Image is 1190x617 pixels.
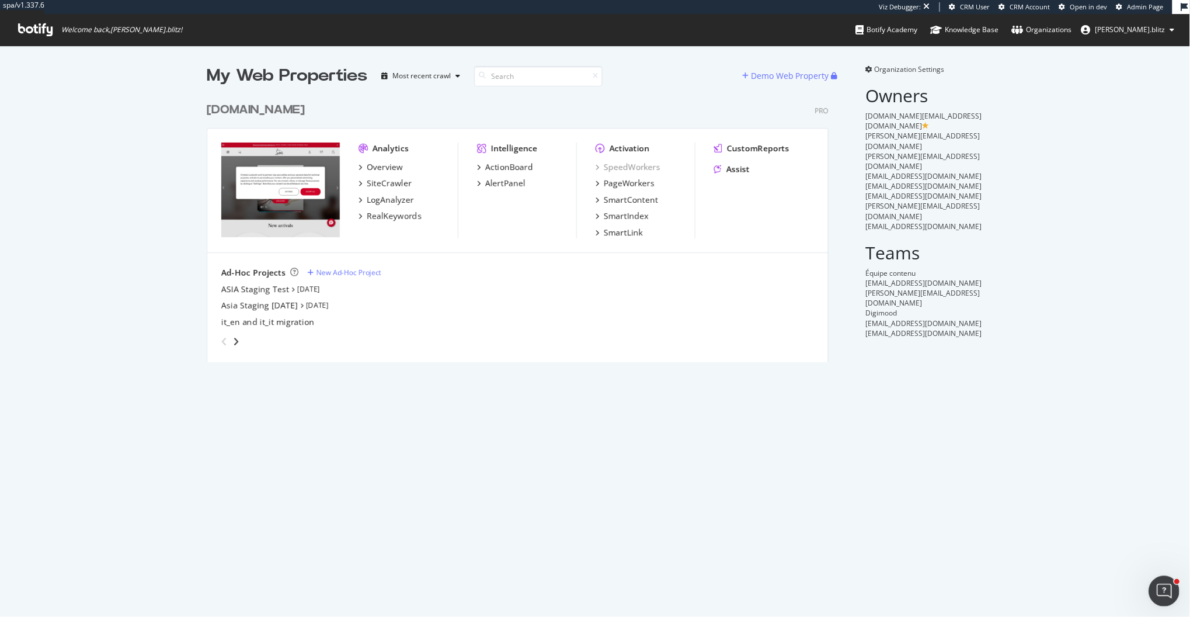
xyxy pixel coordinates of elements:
h2: Teams [866,243,983,262]
div: Analytics [373,143,409,154]
div: Ad-Hoc Projects [221,267,286,279]
iframe: Intercom live chat [1149,576,1180,607]
span: [DOMAIN_NAME][EMAIL_ADDRESS][DOMAIN_NAME] [866,111,982,131]
div: Assist [726,164,750,175]
span: CRM User [961,2,990,11]
span: [EMAIL_ADDRESS][DOMAIN_NAME] [866,318,982,328]
div: PageWorkers [604,178,655,189]
div: Demo Web Property [751,70,829,82]
a: Asia Staging [DATE] [221,300,298,311]
a: Admin Page [1116,2,1164,12]
div: Organizations [1012,24,1072,36]
div: ActionBoard [485,161,533,173]
a: Knowledge Base [931,14,999,46]
a: PageWorkers [596,178,655,189]
a: CustomReports [714,143,789,154]
span: Welcome back, [PERSON_NAME].blitz ! [61,25,182,34]
span: [EMAIL_ADDRESS][DOMAIN_NAME] [866,171,982,181]
a: LogAnalyzer [359,194,414,206]
span: [EMAIL_ADDRESS][DOMAIN_NAME] [866,328,982,338]
div: Activation [610,143,650,154]
a: SmartLink [596,227,643,238]
span: [PERSON_NAME][EMAIL_ADDRESS][DOMAIN_NAME] [866,151,980,171]
input: Search [474,66,603,86]
a: [DATE] [306,300,329,310]
a: CRM Account [999,2,1050,12]
span: [EMAIL_ADDRESS][DOMAIN_NAME] [866,278,982,288]
a: Botify Academy [856,14,918,46]
a: SmartIndex [596,210,649,222]
a: CRM User [949,2,990,12]
div: [DOMAIN_NAME] [207,102,305,119]
h2: Owners [866,86,983,105]
button: Most recent crawl [377,67,465,85]
img: www.christianlouboutin.com [221,143,340,237]
div: Overview [367,161,403,173]
a: New Ad-Hoc Project [308,268,381,278]
span: [EMAIL_ADDRESS][DOMAIN_NAME] [866,221,982,231]
a: SmartContent [596,194,658,206]
div: SiteCrawler [367,178,412,189]
a: ActionBoard [477,161,533,173]
span: CRM Account [1010,2,1050,11]
button: [PERSON_NAME].blitz [1072,20,1184,39]
div: LogAnalyzer [367,194,414,206]
a: Demo Web Property [742,71,831,81]
a: SpeedWorkers [596,161,660,173]
div: Équipe contenu [866,268,983,278]
a: AlertPanel [477,178,526,189]
span: Organization Settings [875,64,945,74]
a: [DOMAIN_NAME] [207,102,309,119]
span: [EMAIL_ADDRESS][DOMAIN_NAME] [866,181,982,191]
div: Digimood [866,308,983,318]
span: Open in dev [1070,2,1108,11]
div: Most recent crawl [392,72,451,79]
a: Overview [359,161,403,173]
button: Demo Web Property [742,67,831,85]
a: Open in dev [1059,2,1108,12]
span: [EMAIL_ADDRESS][DOMAIN_NAME] [866,191,982,201]
a: ASIA Staging Test [221,283,289,295]
span: [PERSON_NAME][EMAIL_ADDRESS][DOMAIN_NAME] [866,288,980,308]
div: Botify Academy [856,24,918,36]
div: AlertPanel [485,178,526,189]
div: Knowledge Base [931,24,999,36]
div: Pro [815,106,829,116]
div: grid [207,88,838,362]
div: New Ad-Hoc Project [316,268,381,278]
div: angle-left [217,332,232,351]
div: SmartLink [604,227,643,238]
span: Admin Page [1128,2,1164,11]
a: Organizations [1012,14,1072,46]
div: angle-right [232,336,240,348]
div: CustomReports [727,143,789,154]
span: [PERSON_NAME][EMAIL_ADDRESS][DOMAIN_NAME] [866,201,980,221]
a: [DATE] [297,284,320,294]
a: it_en and it_it migration [221,316,314,328]
span: [PERSON_NAME][EMAIL_ADDRESS][DOMAIN_NAME] [866,131,980,151]
div: RealKeywords [367,210,422,222]
div: Intelligence [491,143,537,154]
a: Assist [714,164,750,175]
a: RealKeywords [359,210,422,222]
div: My Web Properties [207,64,367,88]
span: alexandre.blitz [1095,25,1165,34]
div: Viz Debugger: [879,2,921,12]
a: SiteCrawler [359,178,412,189]
div: SmartContent [604,194,658,206]
div: SmartIndex [604,210,649,222]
